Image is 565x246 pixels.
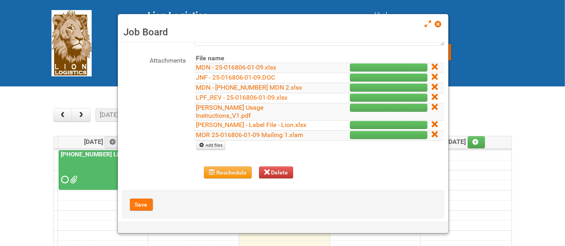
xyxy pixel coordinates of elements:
[447,138,485,146] span: [DATE]
[196,74,275,81] a: JNF - 25-016806-01-09.DOC
[124,26,442,38] h3: Job Board
[60,151,216,158] a: [PHONE_NUMBER] Liquid Toilet Bowl Cleaner - Mailing 2
[122,54,186,66] label: Attachments
[196,94,288,101] a: LPF_REV - 25-016806-01-09.xlsx
[59,150,146,190] a: [PHONE_NUMBER] Liquid Toilet Bowl Cleaner - Mailing 2
[375,10,514,20] div: Hi al,
[95,108,123,122] button: [DATE]
[148,10,355,67] div: [STREET_ADDRESS] [GEOGRAPHIC_DATA] tel: [PHONE_NUMBER]
[70,177,76,182] span: MDN 24-096164-01 MDN Left over counts.xlsx MOR_Mailing 2 24-096164-01-08.xlsm Labels Mailing 2 24...
[84,138,122,146] span: [DATE]
[194,54,318,63] th: File name
[196,104,264,119] a: [PERSON_NAME] Usage Instructions_V1.pdf
[51,10,92,76] img: Lion Logistics
[196,141,226,150] a: Add files
[468,136,485,148] a: Add an event
[204,166,252,178] button: Reschedule
[130,199,153,211] button: Save
[196,64,277,71] a: MDN - 25-016806-01-09.xlsx
[259,166,294,178] button: Delete
[196,131,304,139] a: MOR 25-016806-01-09 Mailing 1.xlsm
[62,177,67,182] span: Requested
[105,136,122,148] a: Add an event
[196,121,307,129] a: [PERSON_NAME] - Label File - Lion.xlsx
[196,84,302,91] a: MDN - [PHONE_NUMBER] MDN 2.xlsx
[51,39,92,47] a: Lion Logistics
[148,10,208,21] span: Lion Logistics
